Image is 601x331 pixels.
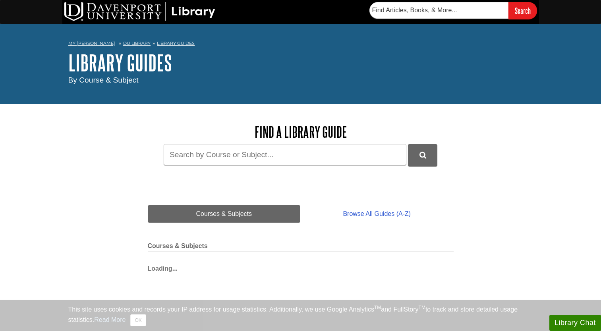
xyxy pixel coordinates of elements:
i: Search Library Guides [419,152,426,159]
nav: breadcrumb [68,38,533,51]
a: Library Guides [157,40,195,46]
sup: TM [374,305,381,310]
a: Browse All Guides (A-Z) [300,205,453,223]
a: DU Library [123,40,151,46]
button: Library Chat [549,315,601,331]
a: My [PERSON_NAME] [68,40,115,47]
input: Search [508,2,537,19]
a: Courses & Subjects [148,205,301,223]
input: Find Articles, Books, & More... [369,2,508,19]
div: By Course & Subject [68,75,533,86]
sup: TM [419,305,425,310]
div: This site uses cookies and records your IP address for usage statistics. Additionally, we use Goo... [68,305,533,326]
img: DU Library [64,2,215,21]
div: Loading... [148,260,454,273]
a: Read More [94,316,126,323]
h1: Library Guides [68,51,533,75]
input: Search by Course or Subject... [164,144,406,165]
button: Close [130,314,146,326]
h2: Courses & Subjects [148,242,454,252]
h2: Find a Library Guide [148,124,454,140]
form: Searches DU Library's articles, books, and more [369,2,537,19]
